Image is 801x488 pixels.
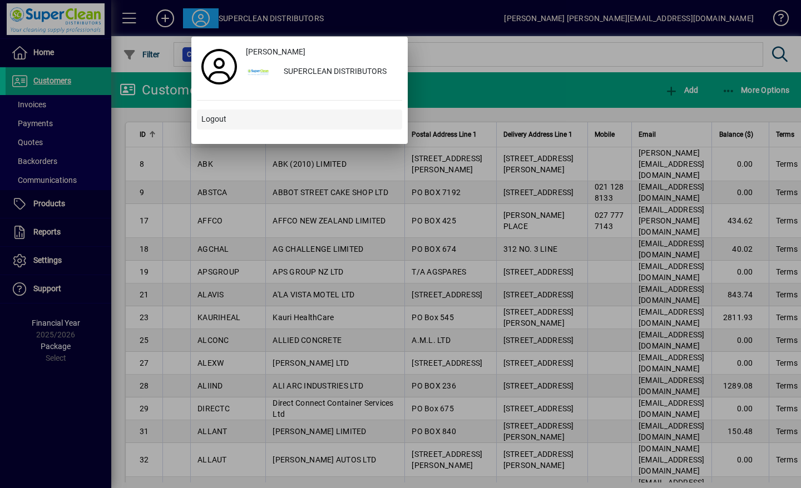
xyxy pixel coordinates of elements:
[201,113,226,125] span: Logout
[275,62,402,82] div: SUPERCLEAN DISTRIBUTORS
[246,46,305,58] span: [PERSON_NAME]
[241,42,402,62] a: [PERSON_NAME]
[241,62,402,82] button: SUPERCLEAN DISTRIBUTORS
[197,57,241,77] a: Profile
[197,109,402,130] button: Logout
